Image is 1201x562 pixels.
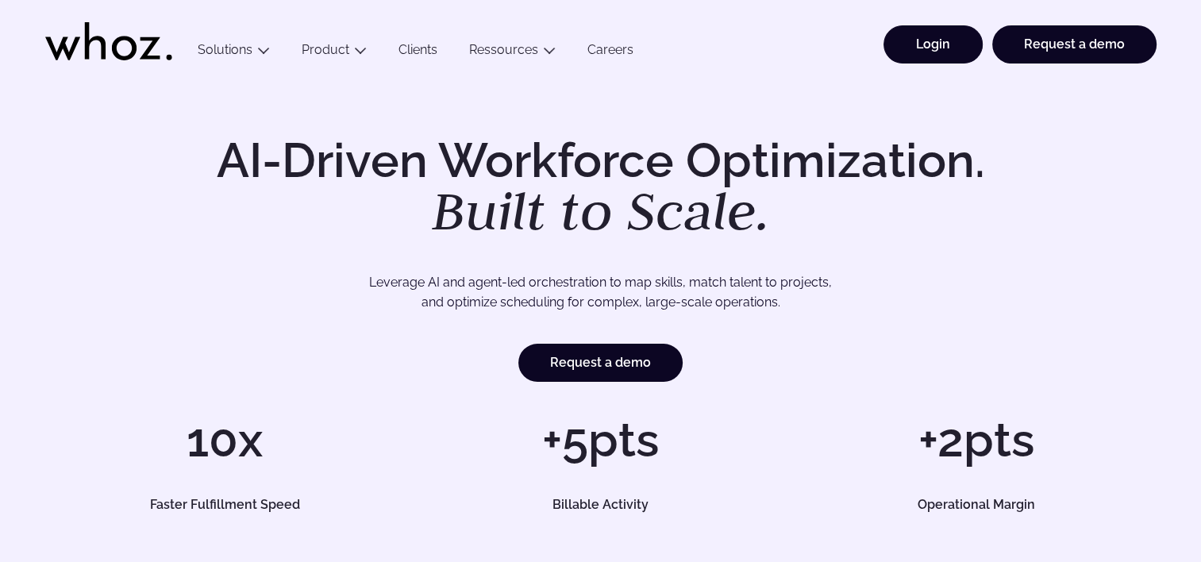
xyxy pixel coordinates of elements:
h1: +5pts [421,416,780,464]
button: Solutions [182,42,286,64]
h5: Operational Margin [814,498,1138,511]
h1: AI-Driven Workforce Optimization. [194,137,1007,238]
iframe: Chatbot [1096,457,1179,540]
button: Ressources [453,42,572,64]
h1: +2pts [796,416,1156,464]
a: Request a demo [992,25,1157,64]
button: Product [286,42,383,64]
a: Careers [572,42,649,64]
a: Login [883,25,983,64]
h5: Faster Fulfillment Speed [63,498,387,511]
h1: 10x [45,416,405,464]
a: Ressources [469,42,538,57]
h5: Billable Activity [439,498,763,511]
a: Request a demo [518,344,683,382]
p: Leverage AI and agent-led orchestration to map skills, match talent to projects, and optimize sch... [101,272,1101,313]
a: Product [302,42,349,57]
a: Clients [383,42,453,64]
em: Built to Scale. [432,175,770,245]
